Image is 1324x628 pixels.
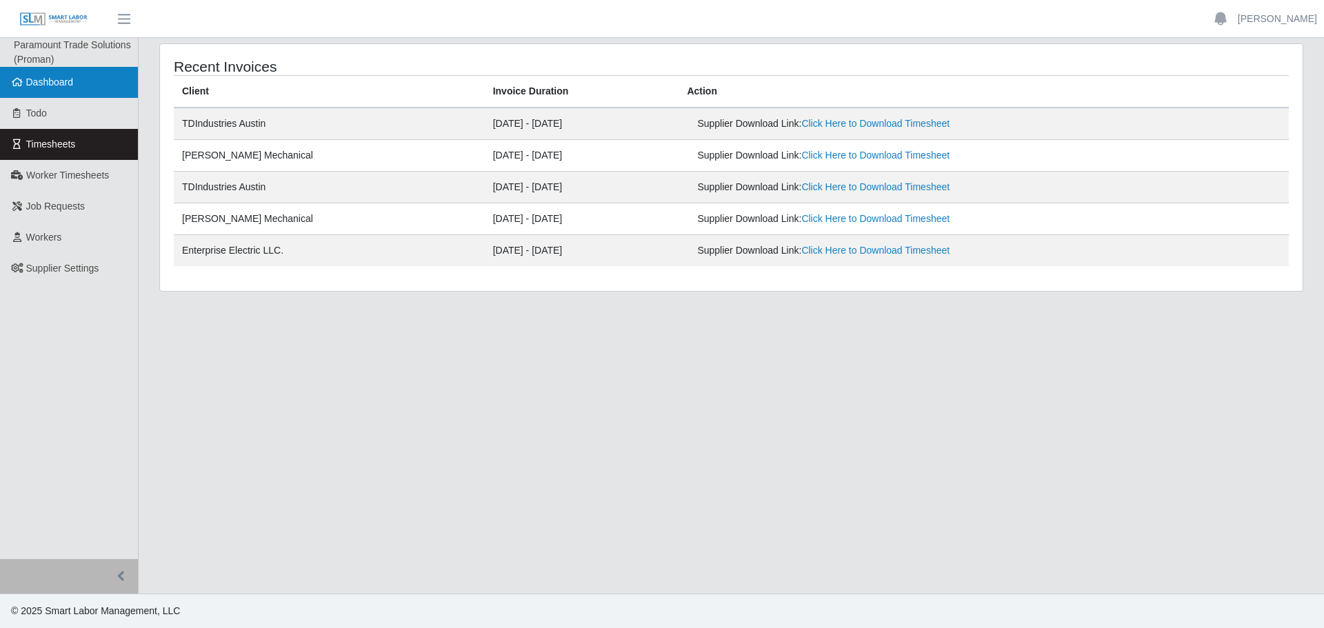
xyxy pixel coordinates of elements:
div: Supplier Download Link: [697,212,1072,226]
td: [DATE] - [DATE] [485,108,679,140]
td: [PERSON_NAME] Mechanical [174,203,485,235]
span: Dashboard [26,77,74,88]
a: Click Here to Download Timesheet [801,213,950,224]
th: Invoice Duration [485,76,679,108]
a: [PERSON_NAME] [1238,12,1317,26]
td: TDIndustries Austin [174,108,485,140]
span: © 2025 Smart Labor Management, LLC [11,605,180,616]
div: Supplier Download Link: [697,243,1072,258]
th: Action [679,76,1289,108]
a: Click Here to Download Timesheet [801,150,950,161]
td: TDIndustries Austin [174,172,485,203]
td: Enterprise Electric LLC. [174,235,485,267]
span: Todo [26,108,47,119]
span: Paramount Trade Solutions (Proman) [14,39,131,65]
div: Supplier Download Link: [697,117,1072,131]
td: [DATE] - [DATE] [485,203,679,235]
span: Timesheets [26,139,76,150]
th: Client [174,76,485,108]
div: Supplier Download Link: [697,148,1072,163]
td: [DATE] - [DATE] [485,235,679,267]
span: Supplier Settings [26,263,99,274]
td: [DATE] - [DATE] [485,140,679,172]
span: Workers [26,232,62,243]
div: Supplier Download Link: [697,180,1072,194]
img: SLM Logo [19,12,88,27]
a: Click Here to Download Timesheet [801,181,950,192]
span: Worker Timesheets [26,170,109,181]
a: Click Here to Download Timesheet [801,118,950,129]
span: Job Requests [26,201,86,212]
td: [DATE] - [DATE] [485,172,679,203]
td: [PERSON_NAME] Mechanical [174,140,485,172]
a: Click Here to Download Timesheet [801,245,950,256]
h4: Recent Invoices [174,58,626,75]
